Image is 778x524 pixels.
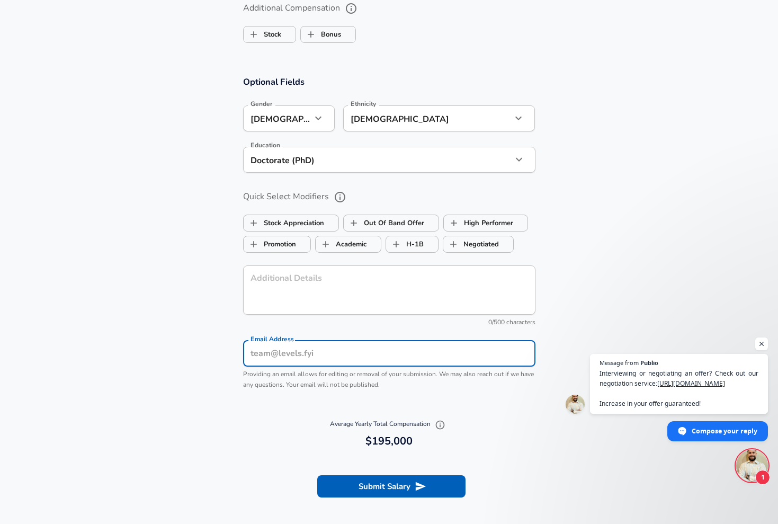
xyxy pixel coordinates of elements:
[244,213,324,233] label: Stock Appreciation
[692,422,757,440] span: Compose your reply
[251,336,294,342] label: Email Address
[243,76,535,88] h3: Optional Fields
[351,101,376,107] label: Ethnicity
[640,360,658,366] span: Publio
[600,360,639,366] span: Message from
[251,142,280,148] label: Education
[243,341,535,367] input: team@levels.fyi
[243,147,496,173] div: Doctorate (PhD)
[432,417,448,433] button: Explain Total Compensation
[315,236,381,253] button: AcademicAcademic
[443,215,528,232] button: High PerformerHigh Performer
[344,213,364,233] span: Out Of Band Offer
[243,215,339,232] button: Stock AppreciationStock Appreciation
[301,24,321,45] span: Bonus
[251,101,272,107] label: Gender
[243,370,534,389] span: Providing an email allows for editing or removal of your submission. We may also reach out if we ...
[343,105,496,131] div: [DEMOGRAPHIC_DATA]
[736,450,768,482] div: Open chat
[343,215,439,232] button: Out Of Band OfferOut Of Band Offer
[755,470,770,485] span: 1
[443,234,499,254] label: Negotiated
[243,236,311,253] button: PromotionPromotion
[244,24,281,45] label: Stock
[243,26,296,43] button: StockStock
[244,234,264,254] span: Promotion
[243,105,311,131] div: [DEMOGRAPHIC_DATA]
[317,475,466,498] button: Submit Salary
[301,24,341,45] label: Bonus
[344,213,424,233] label: Out Of Band Offer
[331,188,349,206] button: help
[244,213,264,233] span: Stock Appreciation
[443,236,514,253] button: NegotiatedNegotiated
[443,234,463,254] span: Negotiated
[244,234,296,254] label: Promotion
[244,24,264,45] span: Stock
[444,213,464,233] span: High Performer
[386,234,406,254] span: H-1B
[243,317,535,328] div: 0/500 characters
[247,433,531,450] h6: $195,000
[316,234,366,254] label: Academic
[386,234,424,254] label: H-1B
[243,188,535,206] label: Quick Select Modifiers
[300,26,356,43] button: BonusBonus
[330,420,448,428] span: Average Yearly Total Compensation
[386,236,439,253] button: H-1BH-1B
[444,213,513,233] label: High Performer
[600,368,758,408] span: Interviewing or negotiating an offer? Check out our negotiation service: Increase in your offer g...
[316,234,336,254] span: Academic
